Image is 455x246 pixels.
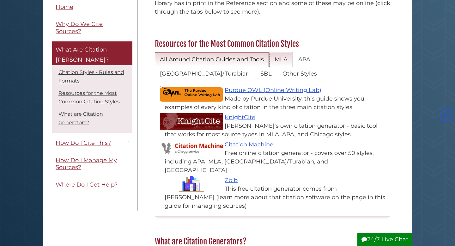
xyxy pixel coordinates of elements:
[56,140,111,147] span: How Do I Cite This?
[58,70,124,84] a: Citation Styles - Rules and Formats
[56,181,118,188] span: Where Do I Get Help?
[152,39,393,49] h2: Resources for the Most Common Citation Styles
[160,176,223,192] img: Logo - colorful screens and book covers
[225,87,321,94] a: Logo - black text next to black OWL with eye and beak formed by first letters Purdue OWL (Online ...
[58,111,103,126] a: What are Citation Generators?
[160,113,223,130] img: Logo - dark red background with lighter red knight helmet, next to words
[155,52,269,67] a: All Around Citation Guides and Tools
[255,66,277,81] a: SBL
[58,90,120,105] a: Resources for the Most Common Citation Styles
[56,3,73,10] span: Home
[52,136,132,151] a: How Do I Cite This?
[52,17,132,39] a: Why Do We Cite Sources?
[293,52,315,67] a: APA
[160,86,223,102] img: Logo - black text next to black OWL with eye and beak formed by first letters
[56,157,117,171] span: How Do I Manage My Sources?
[56,21,103,35] span: Why Do We Cite Sources?
[225,114,255,121] a: Logo - dark red background with lighter red knight helmet, next to words KnightCite
[225,177,238,184] a: Logo - colorful screens and book covers Zbib
[56,46,109,64] span: What Are Citation [PERSON_NAME]?
[160,140,223,156] img: Logo - grey squirrel jogging on two legs, next to words
[155,66,255,81] a: [GEOGRAPHIC_DATA]/Turabian
[270,52,293,67] a: MLA
[165,95,387,112] div: Made by Purdue University, this guide shows you examples of every kind of citation in the three m...
[165,149,387,175] div: Free online citation generator - covers over 50 styles, including APA, MLA, [GEOGRAPHIC_DATA]/Tur...
[277,66,322,81] a: Other Styles
[165,185,387,210] div: This free citation generator comes from [PERSON_NAME] (learn more about that citation software on...
[165,122,387,139] div: [PERSON_NAME]'s own citation generator - basic tool that works for most source types in MLA, APA,...
[52,153,132,175] a: How Do I Manage My Sources?
[225,141,273,148] a: Logo - grey squirrel jogging on two legs, next to words Citation Machine
[52,178,132,192] a: Where Do I Get Help?
[52,42,132,65] a: What Are Citation [PERSON_NAME]?
[438,112,453,119] a: Back to Top
[357,233,412,246] button: 24/7 Live Chat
